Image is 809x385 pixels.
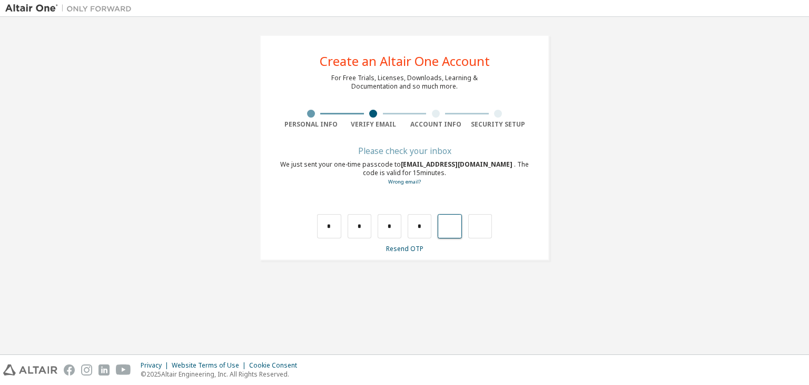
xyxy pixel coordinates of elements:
[141,370,303,379] p: © 2025 Altair Engineering, Inc. All Rights Reserved.
[3,364,57,376] img: altair_logo.svg
[388,178,421,185] a: Go back to the registration form
[401,160,514,169] span: [EMAIL_ADDRESS][DOMAIN_NAME]
[280,148,529,154] div: Please check your inbox
[280,120,342,129] div: Personal Info
[467,120,530,129] div: Security Setup
[280,160,529,186] div: We just sent your one-time passcode to . The code is valid for 15 minutes.
[141,361,172,370] div: Privacy
[116,364,131,376] img: youtube.svg
[249,361,303,370] div: Cookie Consent
[342,120,405,129] div: Verify Email
[320,55,490,68] div: Create an Altair One Account
[172,361,249,370] div: Website Terms of Use
[98,364,110,376] img: linkedin.svg
[5,3,137,14] img: Altair One
[331,74,478,91] div: For Free Trials, Licenses, Downloads, Learning & Documentation and so much more.
[386,244,423,253] a: Resend OTP
[81,364,92,376] img: instagram.svg
[64,364,75,376] img: facebook.svg
[404,120,467,129] div: Account Info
